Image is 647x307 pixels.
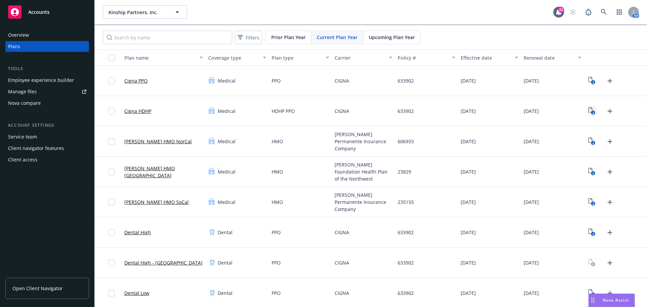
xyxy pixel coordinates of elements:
[613,5,626,19] a: Switch app
[108,259,115,266] input: Toggle Row Selected
[524,77,539,84] span: [DATE]
[524,198,539,206] span: [DATE]
[269,50,332,66] button: Plan type
[108,229,115,236] input: Toggle Row Selected
[208,54,258,61] div: Coverage type
[605,257,615,268] a: Upload Plan Documents
[272,168,283,175] span: HMO
[398,259,414,266] span: 633902
[218,168,236,175] span: Medical
[108,138,115,145] input: Toggle Row Selected
[108,199,115,206] input: Toggle Row Selected
[335,229,349,236] span: CIGNA
[218,198,236,206] span: Medical
[587,106,597,117] a: View Plan Documents
[398,108,414,115] span: 633902
[8,154,37,165] div: Client access
[461,198,476,206] span: [DATE]
[124,289,149,297] a: Dental Low
[8,98,41,109] div: Nova compare
[587,75,597,86] a: View Plan Documents
[603,297,629,303] span: Nova Assist
[582,5,595,19] a: Report a Bug
[587,227,597,238] a: View Plan Documents
[587,288,597,299] a: View Plan Documents
[122,50,206,66] button: Plan name
[5,65,89,72] div: Tools
[124,108,151,115] a: Cigna HDHP
[398,229,414,236] span: 633902
[317,34,358,41] span: Current Plan Year
[272,108,295,115] span: HDHP PPO
[566,5,580,19] a: Start snowing
[524,108,539,115] span: [DATE]
[218,138,236,145] span: Medical
[218,289,233,297] span: Dental
[236,33,261,42] span: Filters
[103,5,187,19] button: Kinship Partners, Inc.
[592,171,594,176] text: 2
[524,168,539,175] span: [DATE]
[524,138,539,145] span: [DATE]
[461,289,476,297] span: [DATE]
[272,259,281,266] span: PPO
[461,54,511,61] div: Effective date
[5,154,89,165] a: Client access
[592,111,594,115] text: 2
[398,168,411,175] span: 23829
[597,5,611,19] a: Search
[592,80,594,85] text: 2
[235,31,262,44] button: Filters
[28,9,50,15] span: Accounts
[335,289,349,297] span: CIGNA
[5,122,89,129] div: Account settings
[5,41,89,52] a: Plans
[524,259,539,266] span: [DATE]
[335,108,349,115] span: CIGNA
[605,136,615,147] a: Upload Plan Documents
[398,289,414,297] span: 633902
[587,166,597,177] a: View Plan Documents
[218,259,233,266] span: Dental
[108,108,115,115] input: Toggle Row Selected
[5,143,89,154] a: Client navigator features
[398,77,414,84] span: 633902
[108,168,115,175] input: Toggle Row Selected
[108,290,115,297] input: Toggle Row Selected
[335,259,349,266] span: CIGNA
[5,75,89,86] a: Employee experience builder
[218,108,236,115] span: Medical
[592,141,594,145] text: 2
[272,229,281,236] span: PPO
[461,259,476,266] span: [DATE]
[5,30,89,40] a: Overview
[8,41,20,52] div: Plans
[335,77,349,84] span: CIGNA
[206,50,269,66] button: Coverage type
[218,229,233,236] span: Dental
[218,77,236,84] span: Medical
[605,227,615,238] a: Upload Plan Documents
[605,288,615,299] a: Upload Plan Documents
[587,197,597,208] a: View Plan Documents
[335,191,392,213] span: [PERSON_NAME] Permanente Insurance Company
[5,131,89,142] a: Service team
[103,31,232,44] input: Search by name
[461,108,476,115] span: [DATE]
[335,131,392,152] span: [PERSON_NAME] Permanente Insurance Company
[124,138,192,145] a: [PERSON_NAME] HMO NorCal
[332,50,395,66] button: Carrier
[8,75,74,86] div: Employee experience builder
[272,198,283,206] span: HMO
[369,34,415,41] span: Upcoming Plan Year
[461,229,476,236] span: [DATE]
[124,165,203,179] a: [PERSON_NAME] HMO [GEOGRAPHIC_DATA]
[521,50,584,66] button: Renewal date
[524,54,574,61] div: Renewal date
[558,7,564,13] div: 23
[395,50,458,66] button: Policy #
[124,198,189,206] a: [PERSON_NAME] HMO SoCal
[108,54,115,61] input: Select all
[8,30,29,40] div: Overview
[271,34,306,41] span: Prior Plan Year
